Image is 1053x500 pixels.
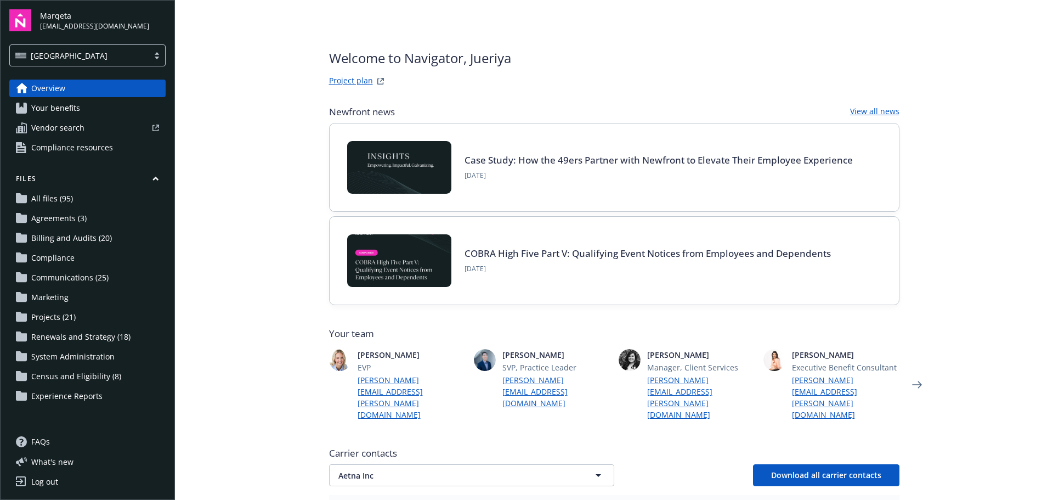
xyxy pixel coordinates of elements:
[40,9,166,31] button: Marqeta[EMAIL_ADDRESS][DOMAIN_NAME]
[31,348,115,366] span: System Administration
[9,433,166,451] a: FAQs
[329,48,511,68] span: Welcome to Navigator , Jueriya
[31,119,84,137] span: Vendor search
[329,327,899,340] span: Your team
[9,119,166,137] a: Vendor search
[9,139,166,156] a: Compliance resources
[31,80,65,97] span: Overview
[9,456,91,468] button: What's new
[763,349,785,371] img: photo
[31,456,73,468] span: What ' s new
[502,349,610,361] span: [PERSON_NAME]
[374,75,387,88] a: projectPlanWebsite
[31,328,131,346] span: Renewals and Strategy (18)
[31,289,69,306] span: Marketing
[9,368,166,385] a: Census and Eligibility (8)
[358,374,465,420] a: [PERSON_NAME][EMAIL_ADDRESS][PERSON_NAME][DOMAIN_NAME]
[31,229,112,247] span: Billing and Audits (20)
[31,308,76,326] span: Projects (21)
[329,464,614,486] button: Aetna Inc
[31,249,75,267] span: Compliance
[9,80,166,97] a: Overview
[9,387,166,405] a: Experience Reports
[502,374,610,409] a: [PERSON_NAME][EMAIL_ADDRESS][DOMAIN_NAME]
[358,349,465,361] span: [PERSON_NAME]
[647,362,755,373] span: Manager, Client Services
[31,368,121,385] span: Census and Eligibility (8)
[753,464,899,486] button: Download all carrier contacts
[329,75,373,88] a: Project plan
[474,349,496,371] img: photo
[619,349,641,371] img: photo
[771,470,881,480] span: Download all carrier contacts
[329,349,351,371] img: photo
[792,362,899,373] span: Executive Benefit Consultant
[908,376,926,394] a: Next
[347,141,451,194] img: Card Image - INSIGHTS copy.png
[9,9,31,31] img: navigator-logo.svg
[31,190,73,207] span: All files (95)
[9,308,166,326] a: Projects (21)
[9,249,166,267] a: Compliance
[9,210,166,227] a: Agreements (3)
[465,247,831,260] a: COBRA High Five Part V: Qualifying Event Notices from Employees and Dependents
[358,362,465,373] span: EVP
[9,229,166,247] a: Billing and Audits (20)
[9,289,166,306] a: Marketing
[9,99,166,117] a: Your benefits
[465,171,853,181] span: [DATE]
[40,21,149,31] span: [EMAIL_ADDRESS][DOMAIN_NAME]
[9,269,166,286] a: Communications (25)
[347,234,451,287] img: BLOG-Card Image - Compliance - COBRA High Five Pt 5 - 09-11-25.jpg
[31,433,50,451] span: FAQs
[792,349,899,361] span: [PERSON_NAME]
[9,328,166,346] a: Renewals and Strategy (18)
[31,269,109,286] span: Communications (25)
[31,473,58,491] div: Log out
[329,447,899,460] span: Carrier contacts
[338,470,567,481] span: Aetna Inc
[465,264,831,274] span: [DATE]
[9,174,166,188] button: Files
[850,105,899,119] a: View all news
[15,50,143,61] span: [GEOGRAPHIC_DATA]
[31,139,113,156] span: Compliance resources
[9,348,166,366] a: System Administration
[647,374,755,420] a: [PERSON_NAME][EMAIL_ADDRESS][PERSON_NAME][DOMAIN_NAME]
[792,374,899,420] a: [PERSON_NAME][EMAIL_ADDRESS][PERSON_NAME][DOMAIN_NAME]
[31,99,80,117] span: Your benefits
[465,154,853,166] a: Case Study: How the 49ers Partner with Newfront to Elevate Their Employee Experience
[31,387,103,405] span: Experience Reports
[329,105,395,119] span: Newfront news
[31,50,107,61] span: [GEOGRAPHIC_DATA]
[502,362,610,373] span: SVP, Practice Leader
[40,10,149,21] span: Marqeta
[647,349,755,361] span: [PERSON_NAME]
[31,210,87,227] span: Agreements (3)
[9,190,166,207] a: All files (95)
